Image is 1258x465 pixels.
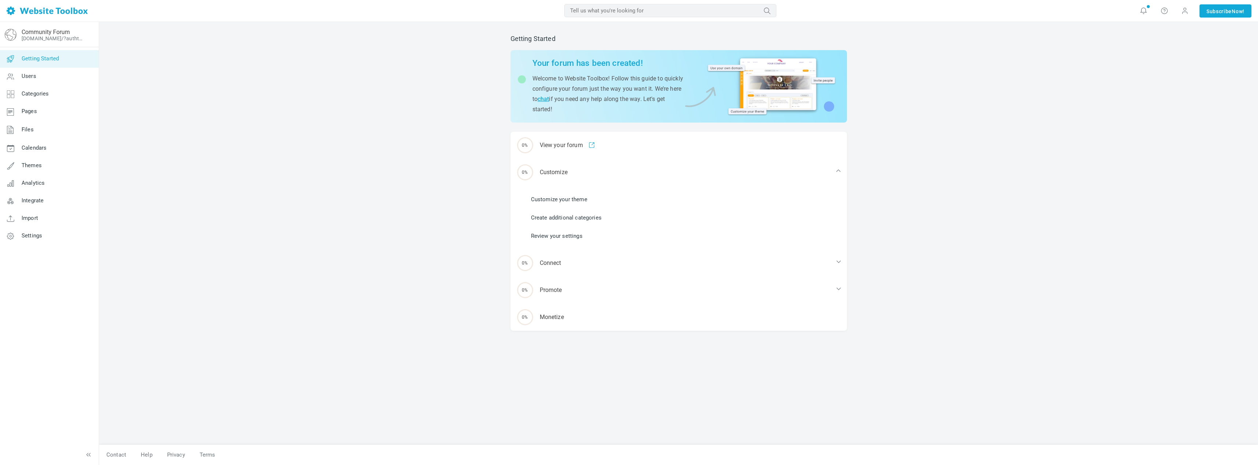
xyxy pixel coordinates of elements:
a: Terms [192,449,223,461]
a: Customize your theme [531,195,587,203]
span: Now! [1232,7,1244,15]
span: Analytics [22,180,45,186]
span: 0% [517,164,533,180]
span: Import [22,215,38,221]
span: Calendars [22,145,46,151]
span: 0% [517,309,533,325]
span: 0% [517,282,533,298]
a: Contact [99,449,133,461]
div: View your forum [511,132,847,159]
a: Review your settings [531,232,583,240]
span: Integrate [22,197,44,204]
a: Community Forum [22,29,70,35]
span: 0% [517,137,533,153]
span: Pages [22,108,37,115]
img: globe-icon.png [5,29,16,41]
a: 0% View your forum [511,132,847,159]
div: Connect [511,250,847,277]
span: 0% [517,255,533,271]
a: Help [133,449,160,461]
p: Welcome to Website Toolbox! Follow this guide to quickly configure your forum just the way you wa... [532,74,683,115]
a: 0% Monetize [511,304,847,331]
h2: Your forum has been created! [532,58,683,68]
span: Settings [22,232,42,239]
span: Getting Started [22,55,59,62]
span: Users [22,73,36,79]
div: Customize [511,159,847,186]
a: SubscribeNow! [1199,4,1251,18]
input: Tell us what you're looking for [564,4,776,17]
a: Create additional categories [531,214,602,222]
a: Privacy [160,449,192,461]
a: chat [538,95,549,102]
span: Themes [22,162,42,169]
a: [DOMAIN_NAME]/?authtoken=eb4c1ec610ed2ca6c54159e48c440e93&rememberMe=1 [22,35,85,41]
div: Promote [511,277,847,304]
h2: Getting Started [511,35,847,43]
div: Monetize [511,304,847,331]
span: Categories [22,90,49,97]
span: Files [22,126,34,133]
